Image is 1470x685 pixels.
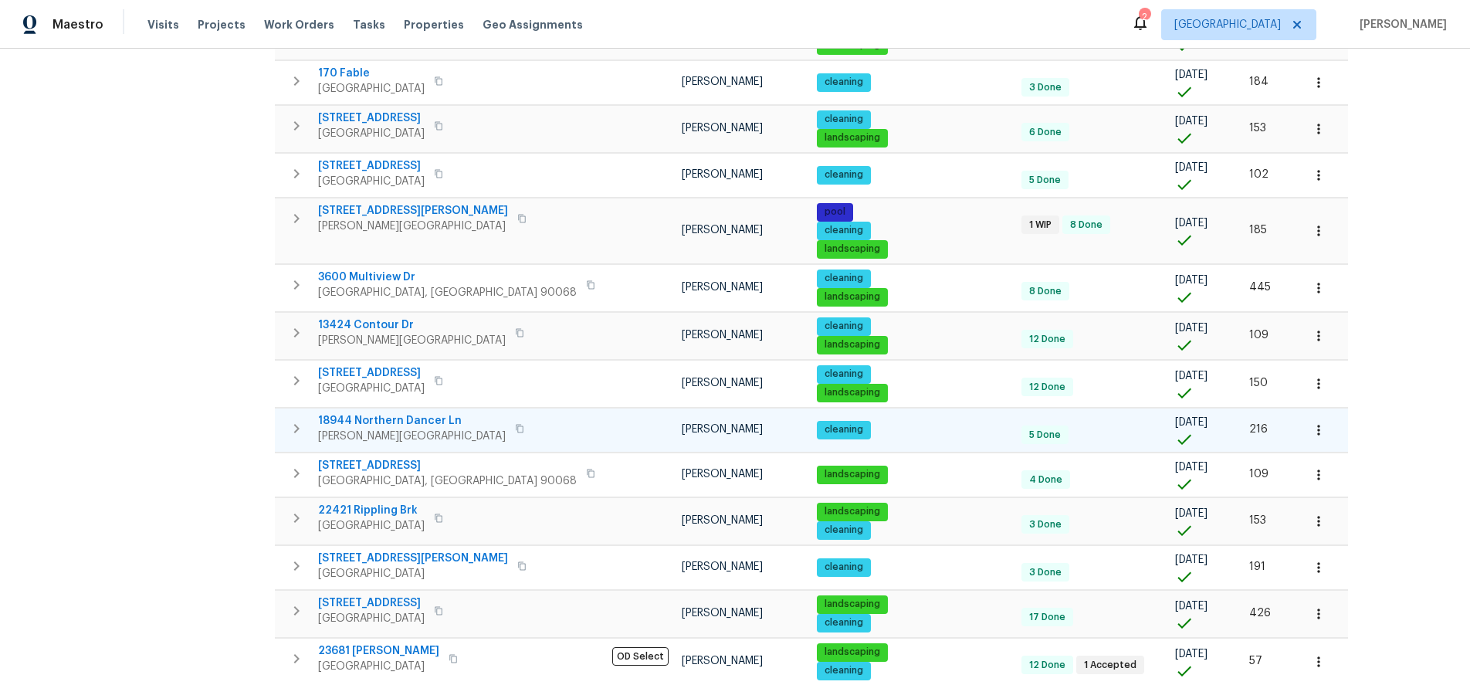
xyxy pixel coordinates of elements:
span: [PERSON_NAME] [682,76,763,87]
span: [DATE] [1175,116,1207,127]
span: landscaping [818,338,886,351]
span: [GEOGRAPHIC_DATA] [318,659,439,674]
span: 102 [1249,169,1268,180]
span: [DATE] [1175,275,1207,286]
span: 3 Done [1023,81,1068,94]
span: 3 Done [1023,566,1068,579]
span: cleaning [818,224,869,237]
span: 1 Accepted [1078,659,1143,672]
span: 216 [1249,424,1268,435]
span: cleaning [818,76,869,89]
span: landscaping [818,646,886,659]
span: 191 [1249,561,1265,572]
span: cleaning [818,168,869,181]
span: [GEOGRAPHIC_DATA] [318,381,425,396]
span: Visits [147,17,179,32]
span: 6 Done [1023,126,1068,139]
span: [DATE] [1175,70,1207,80]
span: [GEOGRAPHIC_DATA], [GEOGRAPHIC_DATA] 90068 [318,473,577,489]
span: 1 WIP [1023,219,1058,232]
span: cleaning [818,272,869,285]
span: Projects [198,17,246,32]
span: [PERSON_NAME] [682,469,763,480]
span: [PERSON_NAME] [682,225,763,236]
span: [DATE] [1175,508,1207,519]
span: [STREET_ADDRESS] [318,458,577,473]
span: [STREET_ADDRESS] [318,595,425,611]
span: [GEOGRAPHIC_DATA] [318,611,425,626]
span: 57 [1249,656,1262,666]
span: landscaping [818,505,886,518]
span: [PERSON_NAME] [682,123,763,134]
span: [DATE] [1175,218,1207,229]
span: cleaning [818,524,869,537]
span: 22421 Rippling Brk [318,503,425,518]
span: Maestro [52,17,103,32]
span: landscaping [818,598,886,611]
span: 109 [1249,330,1268,341]
span: landscaping [818,468,886,481]
span: [DATE] [1175,162,1207,173]
span: 445 [1249,282,1271,293]
span: cleaning [818,561,869,574]
span: OD Select [612,647,669,666]
span: 109 [1249,469,1268,480]
span: landscaping [818,386,886,399]
span: [GEOGRAPHIC_DATA] [318,566,508,582]
span: Work Orders [264,17,334,32]
span: landscaping [818,290,886,304]
span: cleaning [818,320,869,333]
span: [PERSON_NAME] [682,424,763,435]
span: pool [818,205,852,219]
span: [PERSON_NAME] [1353,17,1447,32]
span: [GEOGRAPHIC_DATA] [1174,17,1281,32]
span: [DATE] [1175,323,1207,334]
span: 184 [1249,76,1268,87]
span: 8 Done [1064,219,1109,232]
span: [PERSON_NAME][GEOGRAPHIC_DATA] [318,429,506,444]
span: cleaning [818,368,869,381]
span: [STREET_ADDRESS][PERSON_NAME] [318,203,508,219]
span: 5 Done [1023,429,1067,442]
span: 4 Done [1023,473,1069,487]
span: landscaping [818,131,886,144]
span: 153 [1249,515,1266,526]
span: [STREET_ADDRESS] [318,365,425,381]
span: 17 Done [1023,611,1072,624]
span: [DATE] [1175,462,1207,473]
span: [GEOGRAPHIC_DATA] [318,174,425,189]
span: [GEOGRAPHIC_DATA] [318,518,425,534]
span: [PERSON_NAME] [682,608,763,619]
span: [DATE] [1175,649,1207,660]
span: [PERSON_NAME][GEOGRAPHIC_DATA] [318,219,508,234]
span: Properties [404,17,464,32]
span: cleaning [818,113,869,126]
span: 23681 [PERSON_NAME] [318,643,439,659]
span: 13424 Contour Dr [318,317,506,333]
span: 5 Done [1023,174,1067,187]
span: [DATE] [1175,417,1207,428]
span: [PERSON_NAME] [682,656,763,666]
span: [GEOGRAPHIC_DATA], [GEOGRAPHIC_DATA] 90068 [318,285,577,300]
span: [STREET_ADDRESS] [318,110,425,126]
span: [PERSON_NAME] [682,169,763,180]
span: 8 Done [1023,285,1068,298]
span: 3600 Multiview Dr [318,270,577,285]
span: 185 [1249,225,1267,236]
span: 153 [1249,123,1266,134]
span: 426 [1249,608,1271,619]
span: 12 Done [1023,659,1072,672]
span: [PERSON_NAME] [682,515,763,526]
span: 3 Done [1023,518,1068,531]
span: cleaning [818,616,869,629]
span: [PERSON_NAME] [682,282,763,293]
span: [STREET_ADDRESS][PERSON_NAME] [318,551,508,566]
span: landscaping [818,242,886,256]
div: 2 [1139,9,1150,25]
span: cleaning [818,423,869,436]
span: [DATE] [1175,371,1207,381]
span: 12 Done [1023,381,1072,394]
span: [PERSON_NAME][GEOGRAPHIC_DATA] [318,333,506,348]
span: cleaning [818,664,869,677]
span: [STREET_ADDRESS] [318,158,425,174]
